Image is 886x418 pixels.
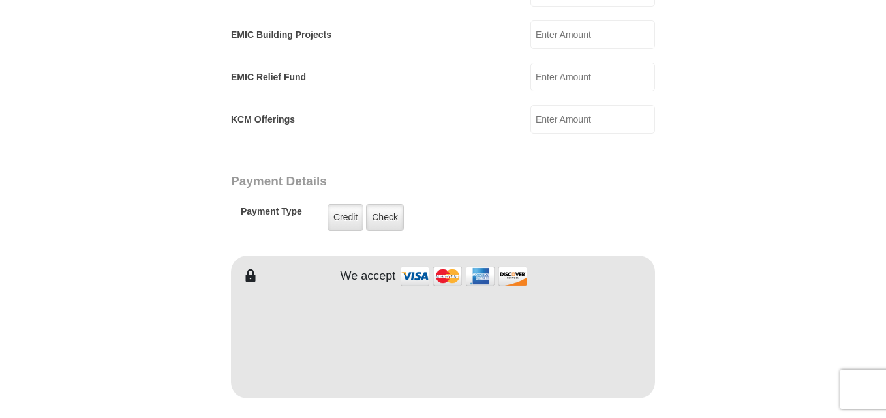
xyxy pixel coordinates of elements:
h3: Payment Details [231,174,564,189]
label: EMIC Relief Fund [231,70,306,84]
label: Credit [328,204,363,231]
label: KCM Offerings [231,113,295,127]
input: Enter Amount [530,63,655,91]
input: Enter Amount [530,20,655,49]
label: EMIC Building Projects [231,28,331,42]
h5: Payment Type [241,206,302,224]
input: Enter Amount [530,105,655,134]
img: credit cards accepted [399,262,529,290]
label: Check [366,204,404,231]
h4: We accept [341,269,396,284]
